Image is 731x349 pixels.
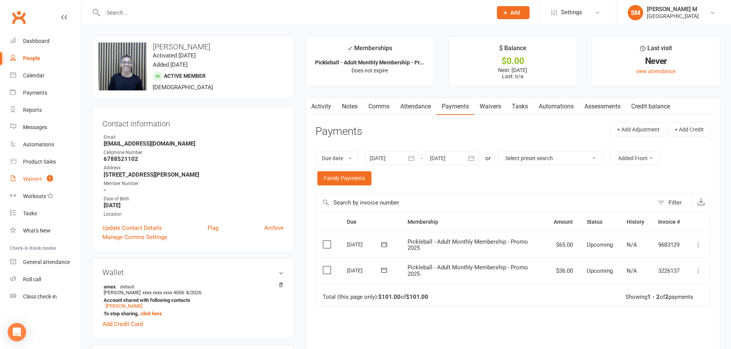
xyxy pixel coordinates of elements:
[510,10,520,16] span: Add
[10,50,81,67] a: People
[104,202,284,209] strong: [DATE]
[164,73,206,79] span: Active member
[499,43,526,57] div: $ Balance
[651,258,687,284] td: 3226137
[153,84,213,91] span: [DEMOGRAPHIC_DATA]
[316,193,654,212] input: Search by invoice number
[23,90,47,96] div: Payments
[23,193,46,199] div: Workouts
[315,151,358,165] button: Due date
[23,141,54,147] div: Automations
[10,170,81,188] a: Waivers 1
[104,180,284,187] div: Member Number
[587,241,613,248] span: Upcoming
[611,123,666,136] button: + Add Adjustment
[10,288,81,305] a: Class kiosk mode
[10,33,81,50] a: Dashboard
[23,259,70,265] div: General attendance
[315,126,362,138] h3: Payments
[507,98,533,115] a: Tasks
[587,267,613,274] span: Upcoming
[485,154,491,163] div: or
[101,7,487,18] input: Search...
[337,98,363,115] a: Notes
[668,198,681,207] div: Filter
[340,212,401,232] th: Due
[636,68,675,74] a: view attendance
[651,232,687,258] td: 9683129
[651,212,687,232] th: Invoice #
[186,290,201,295] span: 8/2026
[474,98,507,115] a: Waivers
[99,43,287,51] h3: [PERSON_NAME]
[626,98,675,115] a: Credit balance
[599,57,713,65] div: Never
[620,212,651,232] th: History
[140,311,162,316] a: click here
[23,72,45,79] div: Calendar
[104,171,284,178] strong: [STREET_ADDRESS][PERSON_NAME]
[104,297,280,303] strong: Account shared with following contacts
[10,67,81,84] a: Calendar
[47,175,53,182] span: 1
[10,222,81,239] a: What's New
[323,294,428,300] div: Total (this page only): of
[10,84,81,102] a: Payments
[102,116,284,128] h3: Contact information
[347,43,392,57] div: Memberships
[264,223,284,233] a: Archive
[23,228,51,234] div: What's New
[533,98,579,115] a: Automations
[102,268,284,277] h3: Wallet
[497,6,530,19] button: Add
[408,238,528,252] span: Pickleball - Adult Monthly Membership - Promo 2025
[347,264,382,276] div: [DATE]
[9,8,28,27] a: Clubworx
[547,232,580,258] td: $65.00
[395,98,436,115] a: Attendance
[23,55,40,61] div: People
[104,195,284,203] div: Date of Birth
[10,153,81,170] a: Product Sales
[561,4,582,21] span: Settings
[363,98,395,115] a: Comms
[208,223,218,233] a: Flag
[668,123,710,136] button: + Add Credit
[23,159,56,165] div: Product Sales
[315,59,424,66] strong: Pickleball - Adult Monthly Membership - Pr...
[104,149,284,156] div: Cellphone Number
[102,282,284,318] li: [PERSON_NAME]
[406,293,428,300] strong: $101.00
[306,98,337,115] a: Activity
[351,67,388,74] span: Does not expire
[627,241,637,248] span: N/A
[23,276,41,282] div: Roll call
[611,151,661,165] button: Added From
[104,134,284,141] div: Email
[378,293,401,300] strong: $101.00
[118,283,137,290] span: default
[10,271,81,288] a: Roll call
[23,107,42,113] div: Reports
[104,156,284,162] strong: 6788521102
[456,67,570,79] p: Next: [DATE] Last: n/a
[10,205,81,222] a: Tasks
[401,212,547,232] th: Membership
[10,102,81,119] a: Reports
[625,294,693,300] div: Showing of payments
[102,223,162,233] a: Update Contact Details
[102,320,143,329] a: Add Credit Card
[23,38,50,44] div: Dashboard
[153,52,196,59] time: Activated [DATE]
[23,293,57,300] div: Class check-in
[647,6,699,13] div: [PERSON_NAME] M
[23,124,47,130] div: Messages
[647,293,660,300] strong: 1 - 2
[23,210,37,216] div: Tasks
[104,140,284,147] strong: [EMAIL_ADDRESS][DOMAIN_NAME]
[102,233,167,242] a: Manage Comms Settings
[104,283,280,290] strong: amex
[665,293,668,300] strong: 2
[347,238,382,250] div: [DATE]
[580,212,620,232] th: Status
